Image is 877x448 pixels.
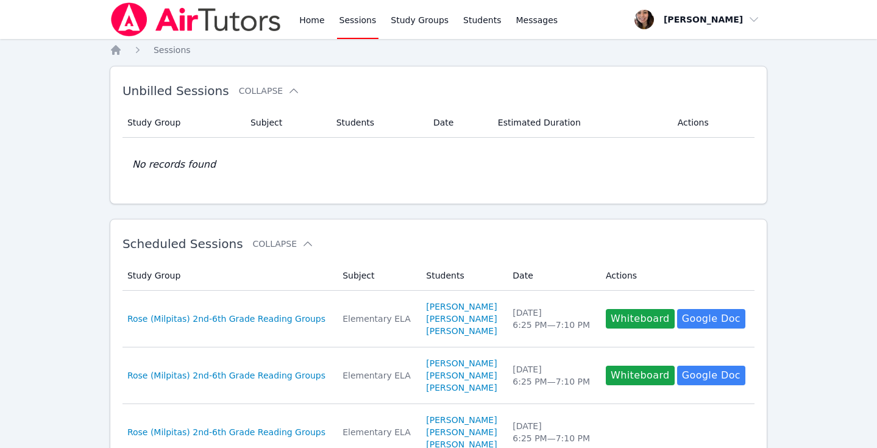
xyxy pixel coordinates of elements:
[426,414,497,426] a: [PERSON_NAME]
[243,108,329,138] th: Subject
[677,366,745,385] a: Google Doc
[253,238,314,250] button: Collapse
[513,307,591,331] div: [DATE] 6:25 PM — 7:10 PM
[426,382,497,394] a: [PERSON_NAME]
[343,313,411,325] div: Elementary ELA
[513,363,591,388] div: [DATE] 6:25 PM — 7:10 PM
[505,261,598,291] th: Date
[670,108,755,138] th: Actions
[516,14,558,26] span: Messages
[343,369,411,382] div: Elementary ELA
[426,426,497,438] a: [PERSON_NAME]
[513,420,591,444] div: [DATE] 6:25 PM — 7:10 PM
[127,313,325,325] a: Rose (Milpitas) 2nd-6th Grade Reading Groups
[122,347,755,404] tr: Rose (Milpitas) 2nd-6th Grade Reading GroupsElementary ELA[PERSON_NAME][PERSON_NAME][PERSON_NAME]...
[426,108,491,138] th: Date
[122,84,229,98] span: Unbilled Sessions
[122,138,755,191] td: No records found
[606,309,675,329] button: Whiteboard
[335,261,419,291] th: Subject
[426,325,497,337] a: [PERSON_NAME]
[127,369,325,382] a: Rose (Milpitas) 2nd-6th Grade Reading Groups
[329,108,426,138] th: Students
[426,313,497,325] a: [PERSON_NAME]
[154,44,191,56] a: Sessions
[426,357,497,369] a: [PERSON_NAME]
[110,44,767,56] nav: Breadcrumb
[343,426,411,438] div: Elementary ELA
[122,236,243,251] span: Scheduled Sessions
[154,45,191,55] span: Sessions
[419,261,505,291] th: Students
[110,2,282,37] img: Air Tutors
[677,309,745,329] a: Google Doc
[426,300,497,313] a: [PERSON_NAME]
[606,366,675,385] button: Whiteboard
[239,85,300,97] button: Collapse
[122,261,335,291] th: Study Group
[122,108,243,138] th: Study Group
[122,291,755,347] tr: Rose (Milpitas) 2nd-6th Grade Reading GroupsElementary ELA[PERSON_NAME][PERSON_NAME][PERSON_NAME]...
[598,261,755,291] th: Actions
[127,426,325,438] a: Rose (Milpitas) 2nd-6th Grade Reading Groups
[426,369,497,382] a: [PERSON_NAME]
[491,108,670,138] th: Estimated Duration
